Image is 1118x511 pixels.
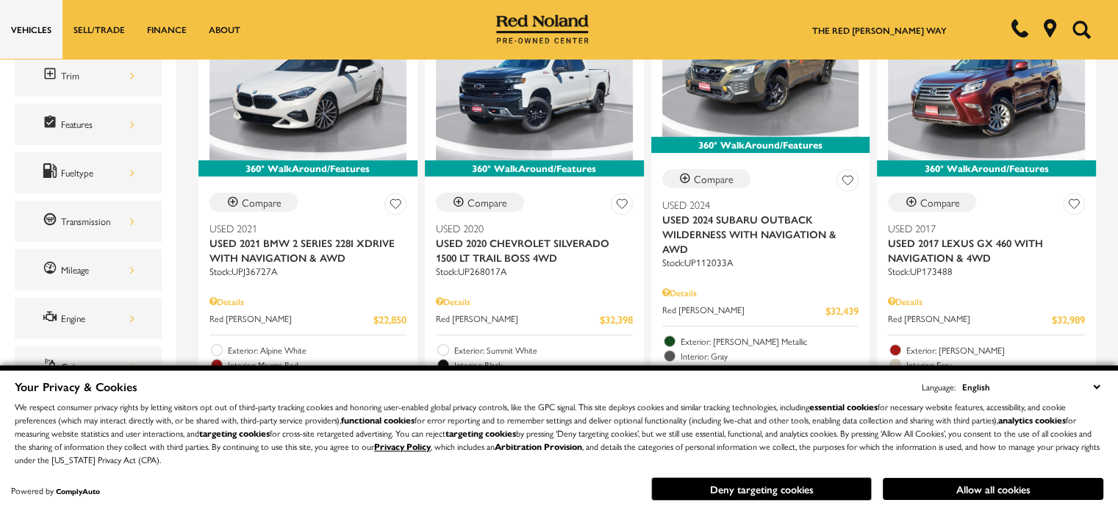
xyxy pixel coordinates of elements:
[384,193,406,220] button: Save Vehicle
[436,235,622,265] span: Used 2020 Chevrolet Silverado 1500 LT Trail Boss 4WD
[958,379,1103,395] select: Language Select
[209,12,406,160] img: 2021 BMW 2 Series 228i xDrive
[209,295,406,308] div: Pricing Details - Used 2021 BMW 2 Series 228i xDrive With Navigation & AWD
[15,104,162,145] div: FeaturesFeatures
[242,196,282,209] div: Compare
[694,172,734,185] div: Compare
[809,400,878,413] strong: essential cookies
[888,193,976,212] button: Compare Vehicle
[600,312,633,327] span: $32,398
[1063,193,1085,220] button: Save Vehicle
[15,249,162,290] div: MileageMileage
[888,312,1052,327] span: Red [PERSON_NAME]
[888,295,1085,308] div: Pricing Details - Used 2017 Lexus GX 460 With Navigation & 4WD
[662,286,859,299] div: Pricing Details - Used 2024 Subaru Outback Wilderness With Navigation & AWD
[209,265,406,278] div: Stock : UPJ36727A
[436,312,633,327] a: Red [PERSON_NAME] $32,398
[681,334,859,349] span: Exterior: [PERSON_NAME] Metallic
[662,197,848,212] span: Used 2024
[209,235,395,265] span: Used 2021 BMW 2 Series 228i xDrive With Navigation & AWD
[425,160,644,176] div: 360° WalkAround/Features
[43,66,61,85] span: Trim
[15,201,162,242] div: TransmissionTransmission
[43,212,61,231] span: Transmission
[43,309,61,328] span: Engine
[209,221,406,265] a: Used 2021Used 2021 BMW 2 Series 228i xDrive With Navigation & AWD
[199,426,270,440] strong: targeting cookies
[888,221,1085,265] a: Used 2017Used 2017 Lexus GX 460 With Navigation & 4WD
[11,486,100,496] div: Powered by
[61,213,135,229] div: Transmission
[888,265,1085,278] div: Stock : UP173488
[15,298,162,339] div: EngineEngine
[61,165,135,181] div: Fueltype
[436,265,633,278] div: Stock : UP268017A
[341,413,415,426] strong: functional cookies
[906,343,1085,357] span: Exterior: [PERSON_NAME]
[922,382,956,391] div: Language:
[454,357,633,372] span: Interior: Black
[662,303,826,318] span: Red [PERSON_NAME]
[662,256,859,269] div: Stock : UP112033A
[61,68,135,84] div: Trim
[888,12,1085,160] img: 2017 Lexus GX 460
[436,193,524,212] button: Compare Vehicle
[445,426,516,440] strong: targeting cookies
[15,346,162,387] div: ColorColor
[920,196,960,209] div: Compare
[436,312,600,327] span: Red [PERSON_NAME]
[43,115,61,134] span: Features
[496,20,589,35] a: Red Noland Pre-Owned
[373,312,406,327] span: $22,850
[43,260,61,279] span: Mileage
[436,12,633,160] img: 2020 Chevrolet Silverado 1500 LT Trail Boss
[209,221,395,235] span: Used 2021
[877,160,1096,176] div: 360° WalkAround/Features
[496,15,589,44] img: Red Noland Pre-Owned
[61,310,135,326] div: Engine
[906,357,1085,372] span: Interior: Ecru
[15,152,162,193] div: FueltypeFueltype
[883,478,1103,500] button: Allow all cookies
[61,359,135,375] div: Color
[836,169,859,196] button: Save Vehicle
[888,235,1074,265] span: Used 2017 Lexus GX 460 With Navigation & 4WD
[467,196,507,209] div: Compare
[812,24,947,37] a: The Red [PERSON_NAME] Way
[15,400,1103,466] p: We respect consumer privacy rights by letting visitors opt out of third-party tracking cookies an...
[454,343,633,357] span: Exterior: Summit White
[998,413,1066,426] strong: analytics cookies
[61,262,135,278] div: Mileage
[43,357,61,376] span: Color
[43,163,61,182] span: Fueltype
[662,303,859,318] a: Red [PERSON_NAME] $32,439
[662,169,750,188] button: Compare Vehicle
[209,312,373,327] span: Red [PERSON_NAME]
[1052,312,1085,327] span: $32,989
[15,55,162,96] div: TrimTrim
[1067,1,1096,58] button: Open the search field
[56,486,100,496] a: ComplyAuto
[209,312,406,327] a: Red [PERSON_NAME] $22,850
[374,440,431,453] a: Privacy Policy
[436,221,622,235] span: Used 2020
[888,221,1074,235] span: Used 2017
[436,295,633,308] div: Pricing Details - Used 2020 Chevrolet Silverado 1500 LT Trail Boss 4WD
[651,137,870,153] div: 360° WalkAround/Features
[888,312,1085,327] a: Red [PERSON_NAME] $32,989
[825,303,859,318] span: $32,439
[209,193,298,212] button: Compare Vehicle
[681,349,859,363] span: Interior: Gray
[651,477,872,501] button: Deny targeting cookies
[662,212,848,256] span: Used 2024 Subaru Outback Wilderness With Navigation & AWD
[662,197,859,256] a: Used 2024Used 2024 Subaru Outback Wilderness With Navigation & AWD
[198,160,418,176] div: 360° WalkAround/Features
[436,221,633,265] a: Used 2020Used 2020 Chevrolet Silverado 1500 LT Trail Boss 4WD
[61,116,135,132] div: Features
[495,440,582,453] strong: Arbitration Provision
[611,193,633,220] button: Save Vehicle
[228,357,406,372] span: Interior: Magma Red
[228,343,406,357] span: Exterior: Alpine White
[15,378,137,395] span: Your Privacy & Cookies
